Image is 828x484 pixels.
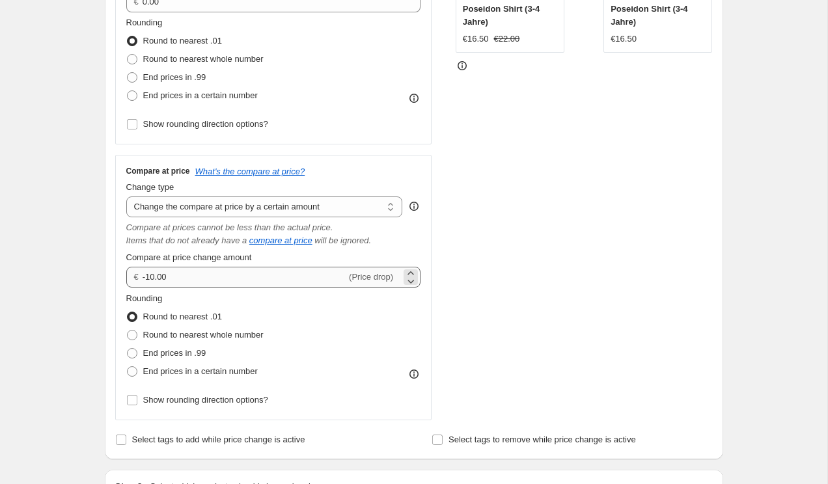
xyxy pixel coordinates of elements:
i: Items that do not already have a [126,235,247,245]
div: €16.50 [611,33,637,46]
span: End prices in a certain number [143,366,258,376]
span: (Price drop) [349,272,393,282]
span: Round to nearest whole number [143,330,264,340]
span: Round to nearest whole number [143,54,264,64]
span: Show rounding direction options? [143,395,268,405]
i: Compare at prices cannot be less than the actual price. [126,222,333,232]
input: -10.00 [143,267,346,288]
button: compare at price [249,235,312,245]
span: Rounding [126,293,163,303]
h3: Compare at price [126,166,190,176]
span: Change type [126,182,174,192]
span: End prices in a certain number [143,90,258,100]
span: End prices in .99 [143,348,206,358]
div: €16.50 [463,33,489,46]
span: € [134,272,139,282]
span: Select tags to add while price change is active [132,435,305,444]
button: What's the compare at price? [195,167,305,176]
span: Select tags to remove while price change is active [448,435,636,444]
span: Show rounding direction options? [143,119,268,129]
span: Rounding [126,18,163,27]
span: Round to nearest .01 [143,312,222,321]
span: Round to nearest .01 [143,36,222,46]
strike: €22.00 [494,33,520,46]
span: Compare at price change amount [126,252,252,262]
i: will be ignored. [314,235,371,245]
span: End prices in .99 [143,72,206,82]
div: help [407,200,421,213]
